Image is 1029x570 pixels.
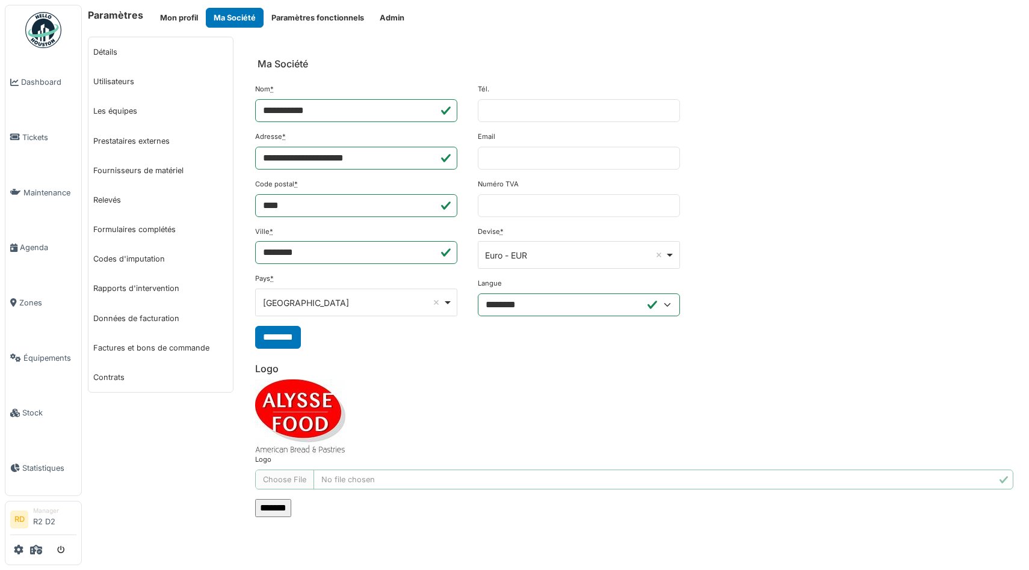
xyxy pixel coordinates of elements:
a: Formulaires complétés [88,215,233,244]
span: Équipements [23,352,76,364]
a: Fournisseurs de matériel [88,156,233,185]
a: Équipements [5,330,81,385]
label: Ville [255,227,273,237]
div: Manager [33,506,76,515]
a: Agenda [5,220,81,275]
a: Rapports d'intervention [88,274,233,303]
span: Zones [19,297,76,308]
abbr: Requis [270,85,274,93]
li: R2 D2 [33,506,76,532]
a: Dashboard [5,55,81,110]
a: Zones [5,275,81,331]
button: Paramètres fonctionnels [264,8,372,28]
span: Agenda [20,242,76,253]
a: Contrats [88,363,233,392]
a: Codes d'imputation [88,244,233,274]
h6: Logo [255,363,1013,375]
span: Stock [22,407,76,418]
label: Numéro TVA [478,179,519,189]
div: Euro - EUR [485,249,665,262]
abbr: Requis [282,132,286,141]
a: Détails [88,37,233,67]
a: Les équipes [88,96,233,126]
a: Données de facturation [88,304,233,333]
h6: Paramètres [88,10,143,21]
div: [GEOGRAPHIC_DATA] [263,296,443,309]
label: Pays [255,274,274,284]
label: Email [478,132,495,142]
a: Tickets [5,110,81,165]
a: Utilisateurs [88,67,233,96]
label: Tél. [478,84,489,94]
h6: Ma Société [258,58,308,70]
button: Mon profil [152,8,206,28]
a: RD ManagerR2 D2 [10,506,76,535]
span: Statistiques [22,462,76,474]
li: RD [10,510,28,529]
a: Prestataires externes [88,126,233,156]
span: Maintenance [23,187,76,198]
a: Maintenance [5,165,81,220]
label: Code postal [255,179,298,189]
a: Relevés [88,185,233,215]
span: Tickets [22,132,76,143]
abbr: Requis [270,274,274,283]
abbr: Requis [500,227,504,236]
span: Dashboard [21,76,76,88]
label: Logo [255,455,271,465]
a: Stock [5,385,81,441]
button: Remove item: 'BE' [430,296,442,308]
a: Factures et bons de commande [88,333,233,363]
label: Adresse [255,132,286,142]
img: tvni9r9tsk9z23r7sfmryygez8ka [255,379,345,455]
label: Devise [478,227,504,237]
abbr: Requis [270,227,273,236]
label: Langue [478,278,502,289]
button: Admin [372,8,412,28]
label: Nom [255,84,274,94]
button: Ma Société [206,8,264,28]
button: Remove item: 'EUR' [653,249,665,261]
abbr: Requis [294,180,298,188]
img: Badge_color-CXgf-gQk.svg [25,12,61,48]
a: Statistiques [5,441,81,496]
